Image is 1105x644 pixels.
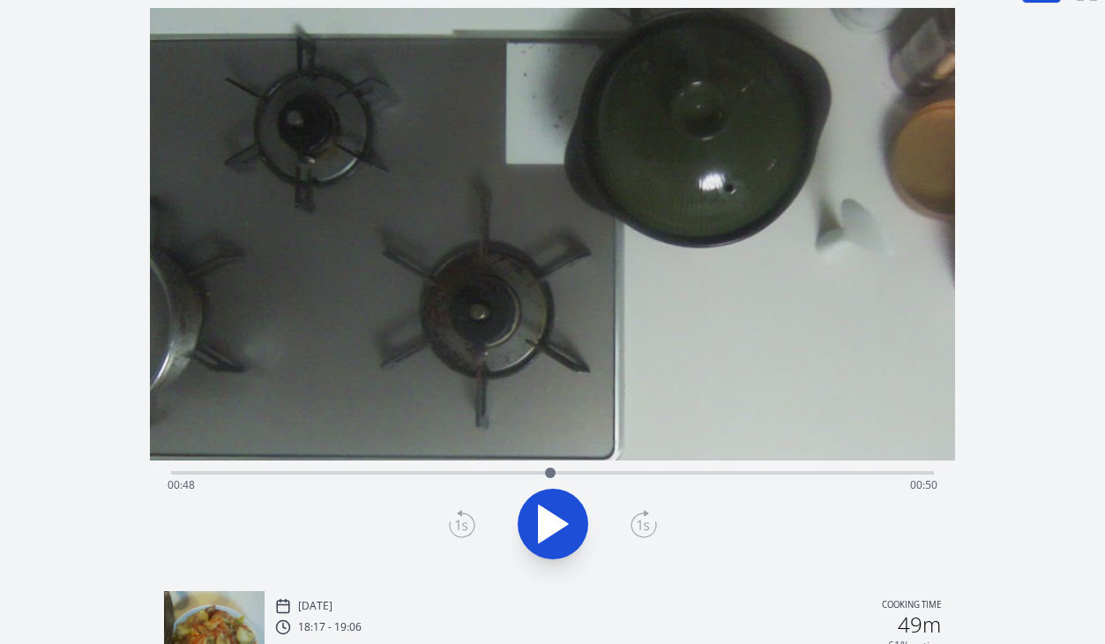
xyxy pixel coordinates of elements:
p: Cooking time [882,598,941,614]
p: 18:17 - 19:06 [298,620,362,634]
h2: 49m [898,614,941,635]
span: 00:48 [168,477,195,492]
span: 00:50 [910,477,937,492]
p: [DATE] [298,599,332,613]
